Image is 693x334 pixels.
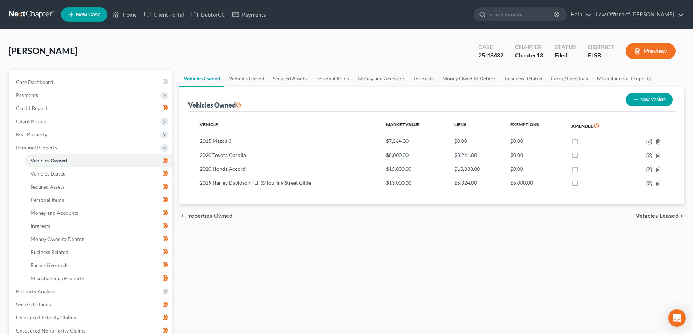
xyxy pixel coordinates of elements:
div: District [588,43,614,51]
div: Open Intercom Messenger [668,309,686,327]
td: 2020 Toyota Corolla [194,148,380,162]
a: Personal Items [25,193,172,206]
div: Chapter [515,51,543,60]
th: Market Value [380,117,449,134]
a: Miscellaneous Property [25,272,172,285]
td: $15,000.00 [380,162,449,176]
span: Unsecured Nonpriority Claims [16,327,85,334]
a: Vehicles Leased [224,70,268,87]
span: Payments [16,92,38,98]
a: Money Owed to Debtor [25,233,172,246]
td: $0.00 [505,134,566,148]
a: Business Related [500,70,547,87]
a: Law Offices of [PERSON_NAME] [592,8,684,21]
span: Vehicles Owned [31,157,67,164]
a: Farm / Livestock [25,259,172,272]
a: Help [567,8,592,21]
a: Client Portal [140,8,188,21]
a: Case Dashboard [10,76,172,89]
button: chevron_left Properties Owned [179,213,232,219]
div: Filed [555,51,576,60]
span: New Case [76,12,100,17]
a: Secured Assets [268,70,311,87]
a: Interests [25,220,172,233]
th: Amended [566,117,626,134]
i: chevron_left [179,213,185,219]
button: Vehicles Leased chevron_right [636,213,684,219]
a: Home [109,8,140,21]
a: DebtorCC [188,8,229,21]
a: Secured Assets [25,180,172,193]
td: $15,833.00 [449,162,505,176]
a: Unsecured Priority Claims [10,311,172,324]
td: $7,564.00 [380,134,449,148]
a: Payments [229,8,270,21]
a: Vehicles Leased [25,167,172,180]
span: Farm / Livestock [31,262,68,268]
a: Interests [410,70,438,87]
th: Liens [449,117,505,134]
span: Personal Property [16,144,57,150]
a: Business Related [25,246,172,259]
td: $8,000.00 [380,148,449,162]
a: Money and Accounts [25,206,172,220]
span: Real Property [16,131,47,137]
button: Preview [626,43,676,59]
a: Miscellaneous Property [593,70,655,87]
span: [PERSON_NAME] [9,45,77,56]
span: Properties Owned [185,213,232,219]
button: New Vehicle [626,93,673,106]
span: Vehicles Leased [636,213,678,219]
td: $13,000.00 [380,176,449,190]
span: Unsecured Priority Claims [16,314,76,321]
span: Client Profile [16,118,46,124]
td: 2015 Mazda 3 [194,134,380,148]
div: FLSB [588,51,614,60]
input: Search by name... [488,8,555,21]
div: Chapter [515,43,543,51]
th: Vehicle [194,117,380,134]
a: Secured Claims [10,298,172,311]
span: Secured Assets [31,184,64,190]
td: 2020 Honda Accord [194,162,380,176]
div: Vehicles Owned [188,101,242,109]
td: $8,241.00 [449,148,505,162]
span: Secured Claims [16,301,51,307]
th: Exemptions [505,117,566,134]
span: Interests [31,223,50,229]
span: Case Dashboard [16,79,53,85]
div: Status [555,43,576,51]
span: Personal Items [31,197,64,203]
span: Money and Accounts [31,210,78,216]
td: $0.00 [449,134,505,148]
a: Farm / Livestock [547,70,593,87]
div: 25-18432 [478,51,503,60]
span: Credit Report [16,105,47,111]
a: Property Analysis [10,285,172,298]
span: Money Owed to Debtor [31,236,84,242]
span: Property Analysis [16,288,56,294]
td: $0.00 [505,162,566,176]
a: Money Owed to Debtor [438,70,500,87]
span: Vehicles Leased [31,170,66,177]
span: Miscellaneous Property [31,275,84,281]
td: $0.00 [505,148,566,162]
a: Vehicles Owned [25,154,172,167]
a: Vehicles Owned [179,70,224,87]
a: Money and Accounts [353,70,410,87]
td: $5,000.00 [505,176,566,190]
a: Credit Report [10,102,172,115]
a: Personal Items [311,70,353,87]
span: Business Related [31,249,68,255]
i: chevron_right [678,213,684,219]
div: Case [478,43,503,51]
td: $5,324.00 [449,176,505,190]
td: 2019 Harley Davidson FLHX/Touring Street Glide [194,176,380,190]
span: 13 [537,52,543,59]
